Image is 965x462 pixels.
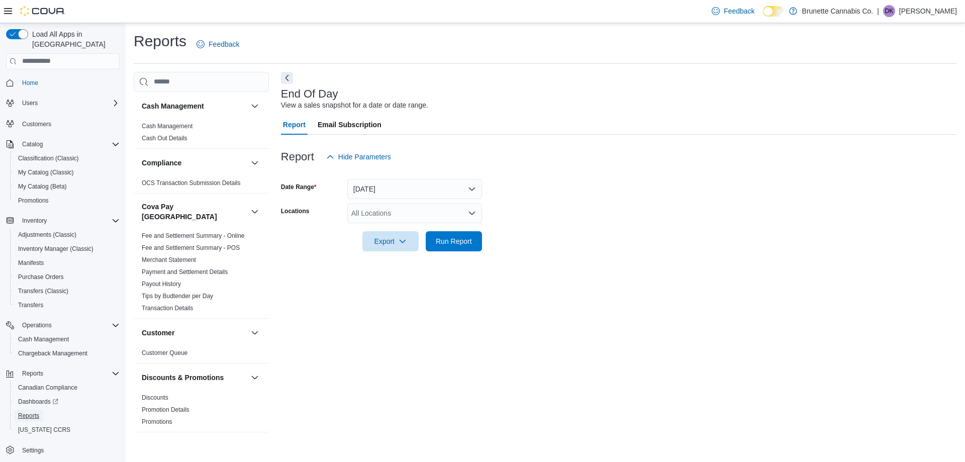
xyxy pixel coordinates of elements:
span: Purchase Orders [18,273,64,281]
span: Payment and Settlement Details [142,268,228,276]
span: Promotions [18,197,49,205]
span: Manifests [18,259,44,267]
button: Customer [249,327,261,339]
a: Payment and Settlement Details [142,268,228,275]
span: Cash Management [14,333,120,345]
button: My Catalog (Classic) [10,165,124,179]
span: Dashboards [18,398,58,406]
button: Customer [142,328,247,338]
span: OCS Transaction Submission Details [142,179,241,187]
button: Catalog [18,138,47,150]
button: Users [18,97,42,109]
span: Cash Management [142,122,192,130]
button: Reports [18,367,47,380]
span: My Catalog (Classic) [14,166,120,178]
span: Purchase Orders [14,271,120,283]
span: Promotions [142,418,172,426]
span: Chargeback Management [14,347,120,359]
span: Email Subscription [318,115,381,135]
h3: End Of Day [281,88,338,100]
button: Promotions [10,194,124,208]
span: Operations [22,321,52,329]
label: Date Range [281,183,317,191]
span: Manifests [14,257,120,269]
button: Cash Management [10,332,124,346]
button: Hide Parameters [322,147,395,167]
button: Cash Management [142,101,247,111]
span: Reports [18,412,39,420]
button: Inventory Manager (Classic) [10,242,124,256]
a: Feedback [192,34,243,54]
span: My Catalog (Beta) [18,182,67,191]
span: Users [22,99,38,107]
a: Home [18,77,42,89]
span: Chargeback Management [18,349,87,357]
span: Home [22,79,38,87]
button: Compliance [249,157,261,169]
button: Reports [10,409,124,423]
label: Locations [281,207,310,215]
span: Inventory [18,215,120,227]
button: Operations [2,318,124,332]
span: Catalog [22,140,43,148]
button: Cash Management [249,100,261,112]
span: Promotions [14,195,120,207]
a: Promotions [142,418,172,425]
a: Customers [18,118,55,130]
button: Open list of options [468,209,476,217]
button: Reports [2,366,124,381]
p: | [877,5,879,17]
button: My Catalog (Beta) [10,179,124,194]
a: Transfers [14,299,47,311]
span: Merchant Statement [142,256,196,264]
button: Settings [2,443,124,457]
h3: Customer [142,328,174,338]
span: Feedback [724,6,754,16]
button: Chargeback Management [10,346,124,360]
div: Cash Management [134,120,269,148]
button: Operations [18,319,56,331]
p: Brunette Cannabis Co. [802,5,874,17]
a: Merchant Statement [142,256,196,263]
img: Cova [20,6,65,16]
span: Inventory Manager (Classic) [18,245,93,253]
span: Feedback [209,39,239,49]
div: Customer [134,347,269,363]
a: Purchase Orders [14,271,68,283]
button: Manifests [10,256,124,270]
span: Reports [22,369,43,378]
button: Users [2,96,124,110]
span: Adjustments (Classic) [18,231,76,239]
button: Cova Pay [GEOGRAPHIC_DATA] [249,206,261,218]
button: Discounts & Promotions [249,372,261,384]
span: Settings [22,446,44,454]
span: Dashboards [14,396,120,408]
a: Discounts [142,394,168,401]
span: Settings [18,444,120,456]
span: My Catalog (Classic) [18,168,74,176]
a: Tips by Budtender per Day [142,293,213,300]
button: Cova Pay [GEOGRAPHIC_DATA] [142,202,247,222]
a: Fee and Settlement Summary - Online [142,232,245,239]
a: Canadian Compliance [14,382,81,394]
div: View a sales snapshot for a date or date range. [281,100,428,111]
div: Dylan Kraemer [883,5,895,17]
a: [US_STATE] CCRS [14,424,74,436]
span: Tips by Budtender per Day [142,292,213,300]
a: Promotion Details [142,406,189,413]
button: [DATE] [347,179,482,199]
span: Washington CCRS [14,424,120,436]
span: Canadian Compliance [14,382,120,394]
p: [PERSON_NAME] [899,5,957,17]
button: Customers [2,116,124,131]
span: Discounts [142,394,168,402]
span: Fee and Settlement Summary - POS [142,244,240,252]
span: DK [885,5,894,17]
button: Transfers [10,298,124,312]
a: Classification (Classic) [14,152,83,164]
span: Cash Out Details [142,134,187,142]
h3: Discounts & Promotions [142,373,224,383]
a: Feedback [708,1,758,21]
